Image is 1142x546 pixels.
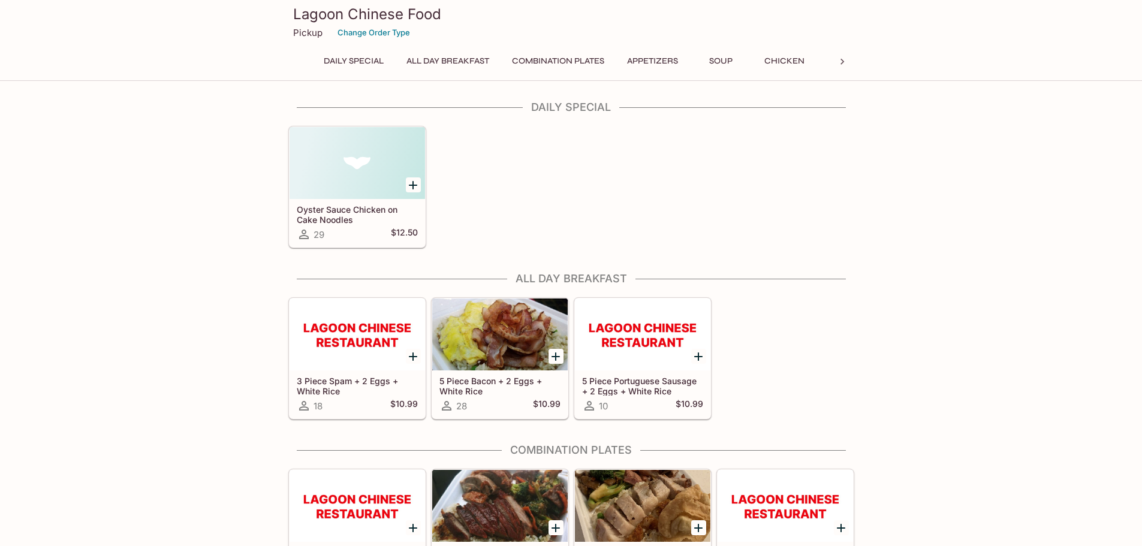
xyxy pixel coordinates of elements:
div: Combination A [290,470,425,542]
button: Add 5 Piece Bacon + 2 Eggs + White Rice [549,349,564,364]
button: Add Oyster Sauce Chicken on Cake Noodles [406,177,421,192]
div: Combination B [432,470,568,542]
span: 28 [456,400,467,412]
button: Change Order Type [332,23,415,42]
button: Daily Special [317,53,390,70]
button: Add 5 Piece Portuguese Sausage + 2 Eggs + White Rice [691,349,706,364]
button: Add Combination C [691,520,706,535]
a: 5 Piece Bacon + 2 Eggs + White Rice28$10.99 [432,298,568,419]
button: Add Combination D [834,520,849,535]
button: All Day Breakfast [400,53,496,70]
h4: All Day Breakfast [288,272,854,285]
p: Pickup [293,27,323,38]
h5: $10.99 [390,399,418,413]
span: 29 [314,229,324,240]
div: 3 Piece Spam + 2 Eggs + White Rice [290,298,425,370]
div: Combination C [575,470,710,542]
button: Soup [694,53,748,70]
button: Add Combination B [549,520,564,535]
h3: Lagoon Chinese Food [293,5,849,23]
button: Beef [821,53,875,70]
span: 10 [599,400,608,412]
button: Chicken [758,53,812,70]
a: Oyster Sauce Chicken on Cake Noodles29$12.50 [289,126,426,248]
a: 5 Piece Portuguese Sausage + 2 Eggs + White Rice10$10.99 [574,298,711,419]
h4: Daily Special [288,101,854,114]
h5: 5 Piece Bacon + 2 Eggs + White Rice [439,376,561,396]
span: 18 [314,400,323,412]
h5: $12.50 [391,227,418,242]
div: 5 Piece Portuguese Sausage + 2 Eggs + White Rice [575,298,710,370]
div: Combination D [718,470,853,542]
button: Appetizers [620,53,685,70]
button: Add Combination A [406,520,421,535]
h5: $10.99 [533,399,561,413]
h4: Combination Plates [288,444,854,457]
h5: Oyster Sauce Chicken on Cake Noodles [297,204,418,224]
h5: $10.99 [676,399,703,413]
div: Oyster Sauce Chicken on Cake Noodles [290,127,425,199]
h5: 3 Piece Spam + 2 Eggs + White Rice [297,376,418,396]
div: 5 Piece Bacon + 2 Eggs + White Rice [432,298,568,370]
h5: 5 Piece Portuguese Sausage + 2 Eggs + White Rice [582,376,703,396]
a: 3 Piece Spam + 2 Eggs + White Rice18$10.99 [289,298,426,419]
button: Add 3 Piece Spam + 2 Eggs + White Rice [406,349,421,364]
button: Combination Plates [505,53,611,70]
